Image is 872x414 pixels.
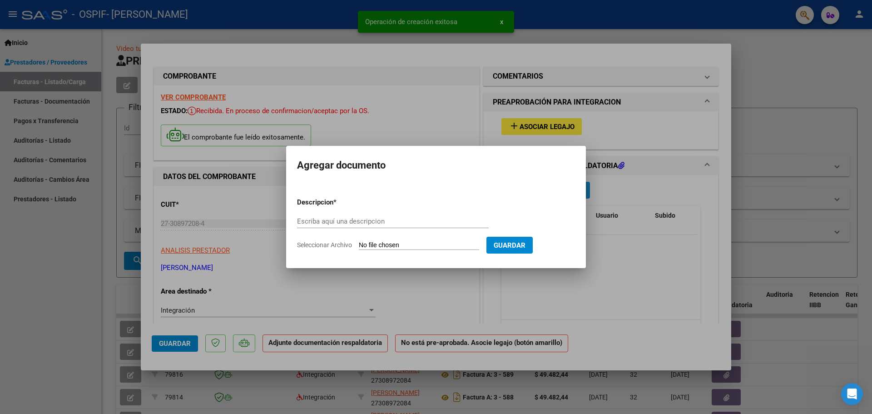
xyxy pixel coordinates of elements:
p: Descripcion [297,197,381,208]
h2: Agregar documento [297,157,575,174]
button: Guardar [486,237,533,254]
span: Seleccionar Archivo [297,241,352,249]
span: Guardar [494,241,525,249]
div: Open Intercom Messenger [841,383,863,405]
